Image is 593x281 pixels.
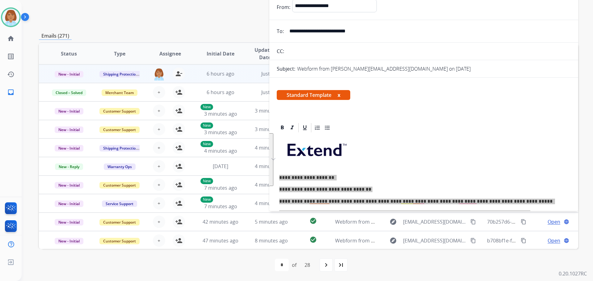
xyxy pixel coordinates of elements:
button: + [153,142,165,154]
span: Customer Support [99,126,140,133]
span: Type [114,50,125,57]
span: Warranty Ops [104,163,136,170]
span: 3 minutes ago [204,129,237,136]
span: b708bf1e-f7e7-4f90-b435-7ea549c8b74e [487,237,579,244]
span: Standard Template [277,90,350,100]
span: Open [548,218,560,225]
span: 3 minutes ago [255,107,288,114]
span: 8 minutes ago [255,237,288,244]
span: + [158,144,160,151]
mat-icon: person_add [175,107,183,114]
span: Open [548,237,560,244]
span: 47 minutes ago [203,237,238,244]
mat-icon: explore [389,218,397,225]
mat-icon: person_add [175,144,183,151]
span: Closed – Solved [52,89,86,96]
span: New - Reply [55,163,83,170]
span: 5 minutes ago [255,218,288,225]
span: Status [61,50,77,57]
mat-icon: content_copy [521,219,526,225]
span: Customer Support [99,238,140,244]
span: 6 hours ago [207,70,234,77]
img: agent-avatar [153,68,165,81]
span: 42 minutes ago [203,218,238,225]
span: 4 minutes ago [255,181,288,188]
button: + [153,197,165,209]
span: 4 minutes ago [204,147,237,154]
span: + [158,200,160,207]
mat-icon: content_copy [521,238,526,243]
mat-icon: history [7,71,15,78]
mat-icon: home [7,35,15,42]
p: New [200,141,213,147]
span: Customer Support [99,108,140,114]
button: + [153,160,165,172]
span: [EMAIL_ADDRESS][DOMAIN_NAME] [403,218,467,225]
span: Shipping Protection [99,71,142,77]
div: Underline [300,123,309,132]
span: 4 minutes ago [255,163,288,170]
div: Ordered List [313,123,322,132]
mat-icon: list_alt [7,53,15,60]
span: 3 minutes ago [255,126,288,133]
span: + [158,237,160,244]
mat-icon: person_add [175,200,183,207]
span: New - Initial [55,71,83,77]
p: CC: [277,48,284,55]
span: + [158,163,160,170]
span: 6 hours ago [207,89,234,96]
p: New [200,122,213,129]
span: 3 minutes ago [204,110,237,117]
mat-icon: person_add [175,218,183,225]
p: Emails (271) [39,32,72,40]
button: x [338,91,340,99]
span: + [158,218,160,225]
span: New - Initial [55,182,83,188]
p: New [200,196,213,203]
p: Webform from [PERSON_NAME][EMAIL_ADDRESS][DOMAIN_NAME] on [DATE] [297,65,471,72]
div: 28 [300,259,315,271]
span: New - Initial [55,219,83,225]
div: Bullet List [323,123,332,132]
button: + [153,86,165,98]
span: + [158,181,160,188]
mat-icon: last_page [337,261,345,269]
button: + [153,216,165,228]
mat-icon: person_add [175,163,183,170]
span: + [158,107,160,114]
span: Customer Support [99,219,140,225]
span: 4 minutes ago [255,200,288,207]
p: To: [277,27,284,35]
span: Assignee [159,50,181,57]
mat-icon: language [564,238,569,243]
mat-icon: navigate_next [322,261,330,269]
span: Merchant Team [102,89,137,96]
span: Shipping Protection [99,145,142,151]
span: Updated Date [251,46,279,61]
span: Just now [261,89,281,96]
mat-icon: explore [389,237,397,244]
p: Subject: [277,65,295,72]
span: 7 minutes ago [204,184,237,191]
mat-icon: check_circle [309,217,317,225]
img: avatar [2,9,19,26]
span: New - Initial [55,200,83,207]
span: 70b257d6-b0b9-434c-9349-429f70b8b52a [487,218,582,225]
button: + [153,105,165,117]
mat-icon: person_add [175,89,183,96]
span: + [158,126,160,133]
mat-icon: person_remove [175,70,183,77]
p: New [200,104,213,110]
mat-icon: person_add [175,181,183,188]
p: From: [277,3,290,11]
mat-icon: content_copy [470,219,476,225]
span: New - Initial [55,108,83,114]
span: + [158,89,160,96]
div: Italic [288,123,297,132]
span: 4 minutes ago [255,144,288,151]
span: [DATE] [213,163,228,170]
span: [EMAIL_ADDRESS][DOMAIN_NAME] [403,237,467,244]
mat-icon: person_add [175,237,183,244]
div: Bold [278,123,287,132]
button: + [153,123,165,135]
